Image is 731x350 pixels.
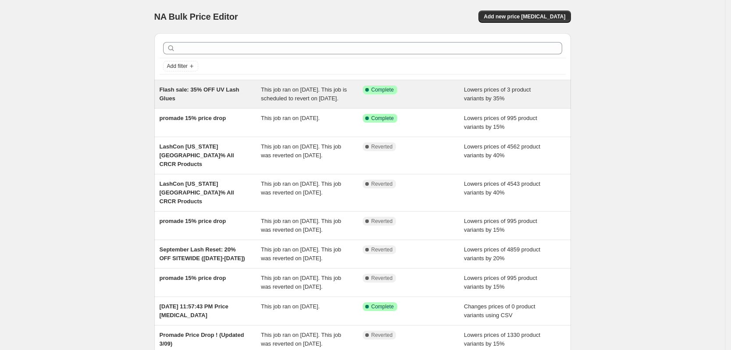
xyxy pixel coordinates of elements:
[261,86,347,102] span: This job ran on [DATE]. This job is scheduled to revert on [DATE].
[261,246,341,262] span: This job ran on [DATE]. This job was reverted on [DATE].
[464,275,537,290] span: Lowers prices of 995 product variants by 15%
[464,303,535,318] span: Changes prices of 0 product variants using CSV
[371,246,393,253] span: Reverted
[371,303,394,310] span: Complete
[371,275,393,282] span: Reverted
[160,143,234,167] span: LashCon [US_STATE][GEOGRAPHIC_DATA]% All CRCR Products
[484,13,565,20] span: Add new price [MEDICAL_DATA]
[478,11,571,23] button: Add new price [MEDICAL_DATA]
[371,218,393,225] span: Reverted
[261,143,341,159] span: This job ran on [DATE]. This job was reverted on [DATE].
[371,143,393,150] span: Reverted
[464,86,531,102] span: Lowers prices of 3 product variants by 35%
[261,303,320,310] span: This job ran on [DATE].
[160,86,239,102] span: Flash sale: 35% OFF UV Lash Glues
[371,180,393,187] span: Reverted
[261,180,341,196] span: This job ran on [DATE]. This job was reverted on [DATE].
[167,63,188,70] span: Add filter
[371,115,394,122] span: Complete
[464,143,540,159] span: Lowers prices of 4562 product variants by 40%
[160,218,226,224] span: promade 15% price drop
[464,180,540,196] span: Lowers prices of 4543 product variants by 40%
[160,246,245,262] span: September Lash Reset: 20% OFF SITEWIDE ([DATE]-[DATE])
[371,332,393,339] span: Reverted
[464,115,537,130] span: Lowers prices of 995 product variants by 15%
[371,86,394,93] span: Complete
[261,332,341,347] span: This job ran on [DATE]. This job was reverted on [DATE].
[154,12,238,21] span: NA Bulk Price Editor
[261,275,341,290] span: This job ran on [DATE]. This job was reverted on [DATE].
[464,218,537,233] span: Lowers prices of 995 product variants by 15%
[464,332,540,347] span: Lowers prices of 1330 product variants by 15%
[160,275,226,281] span: promade 15% price drop
[160,332,244,347] span: Promade Price Drop ! (Updated 3/09)
[160,180,234,205] span: LashCon [US_STATE][GEOGRAPHIC_DATA]% All CRCR Products
[163,61,198,71] button: Add filter
[160,115,226,121] span: promade 15% price drop
[261,218,341,233] span: This job ran on [DATE]. This job was reverted on [DATE].
[261,115,320,121] span: This job ran on [DATE].
[464,246,540,262] span: Lowers prices of 4859 product variants by 20%
[160,303,228,318] span: [DATE] 11:57:43 PM Price [MEDICAL_DATA]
